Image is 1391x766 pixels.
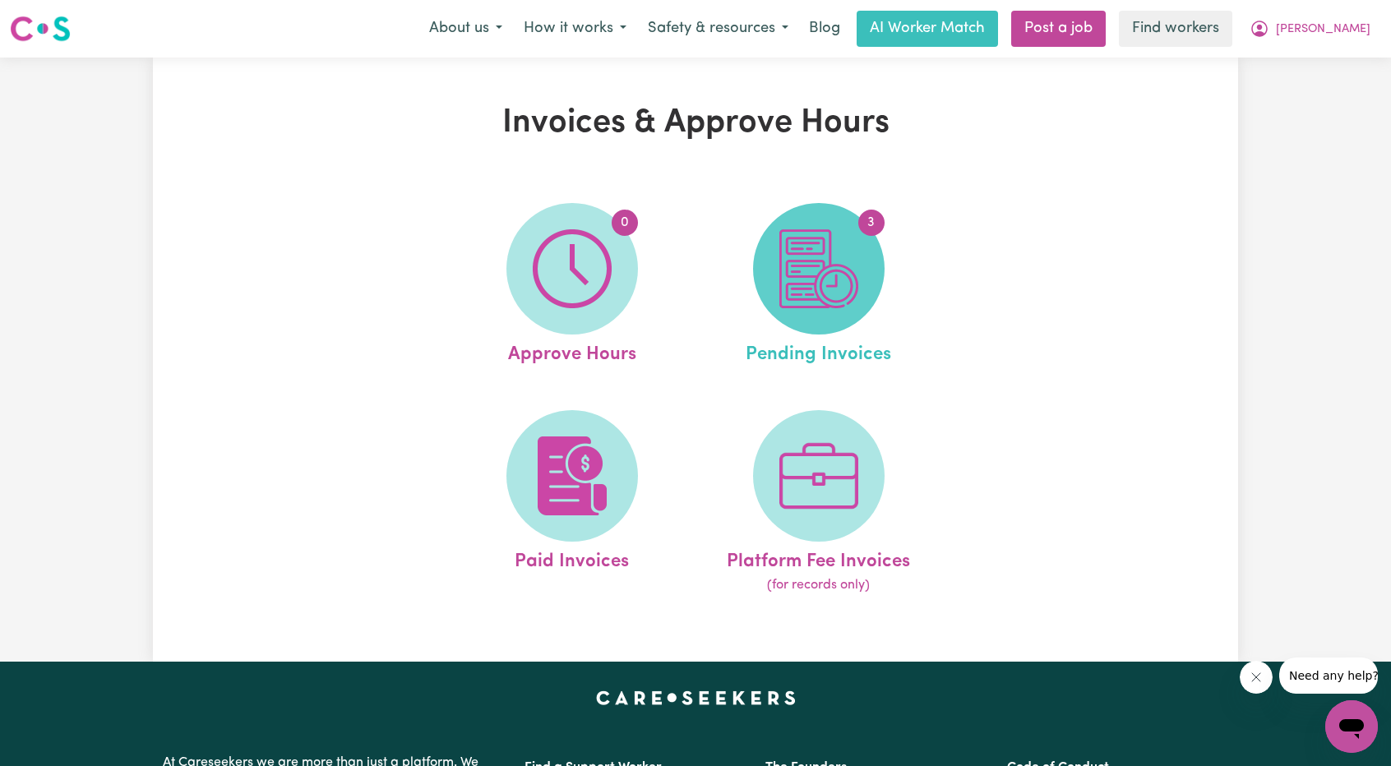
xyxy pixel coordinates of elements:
a: Pending Invoices [700,203,937,369]
a: Careseekers logo [10,10,71,48]
span: (for records only) [767,575,870,595]
h1: Invoices & Approve Hours [344,104,1047,143]
span: Platform Fee Invoices [727,542,910,576]
button: My Account [1239,12,1381,46]
span: Need any help? [10,12,99,25]
a: Blog [799,11,850,47]
a: Find workers [1119,11,1232,47]
button: About us [418,12,513,46]
iframe: Message from company [1279,658,1378,694]
span: [PERSON_NAME] [1276,21,1370,39]
button: How it works [513,12,637,46]
iframe: Button to launch messaging window [1325,700,1378,753]
iframe: Close message [1240,661,1273,694]
a: AI Worker Match [857,11,998,47]
a: Post a job [1011,11,1106,47]
a: Platform Fee Invoices(for records only) [700,410,937,596]
span: Pending Invoices [746,335,891,369]
button: Safety & resources [637,12,799,46]
img: Careseekers logo [10,14,71,44]
a: Careseekers home page [596,691,796,704]
a: Approve Hours [454,203,691,369]
a: Paid Invoices [454,410,691,596]
span: 3 [858,210,885,236]
span: 0 [612,210,638,236]
span: Approve Hours [508,335,636,369]
span: Paid Invoices [515,542,629,576]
